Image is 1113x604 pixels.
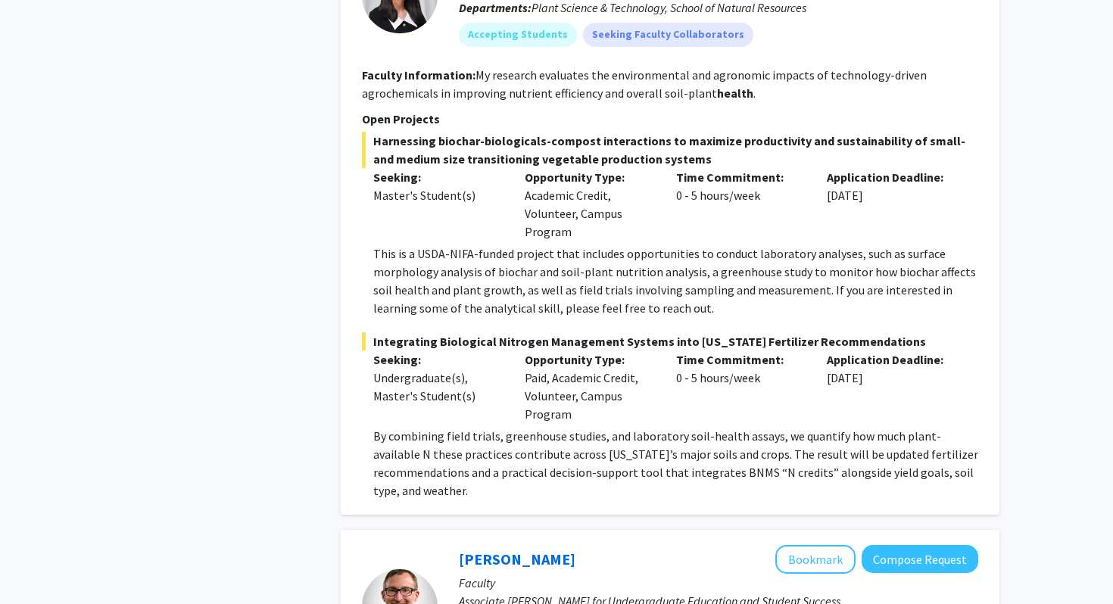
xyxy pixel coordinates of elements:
[827,168,956,186] p: Application Deadline:
[362,132,978,168] span: Harnessing biochar-biologicals-compost interactions to maximize productivity and sustainability o...
[459,23,577,47] mat-chip: Accepting Students
[665,350,816,423] div: 0 - 5 hours/week
[373,427,978,500] p: By combining field trials, greenhouse studies, and laboratory soil-health assays, we quantify how...
[583,23,753,47] mat-chip: Seeking Faculty Collaborators
[362,332,978,350] span: Integrating Biological Nitrogen Management Systems into [US_STATE] Fertilizer Recommendations
[717,86,753,101] b: health
[676,168,805,186] p: Time Commitment:
[862,545,978,573] button: Compose Request to Roger Fales
[513,168,665,241] div: Academic Credit, Volunteer, Campus Program
[362,67,475,83] b: Faculty Information:
[373,168,502,186] p: Seeking:
[815,168,967,241] div: [DATE]
[459,550,575,568] a: [PERSON_NAME]
[11,536,64,593] iframe: Chat
[815,350,967,423] div: [DATE]
[459,574,978,592] p: Faculty
[362,110,978,128] p: Open Projects
[362,67,927,101] fg-read-more: My research evaluates the environmental and agronomic impacts of technology-driven agrochemicals ...
[665,168,816,241] div: 0 - 5 hours/week
[373,244,978,317] p: This is a USDA-NIFA-funded project that includes opportunities to conduct laboratory analyses, su...
[525,168,653,186] p: Opportunity Type:
[775,545,856,574] button: Add Roger Fales to Bookmarks
[525,350,653,369] p: Opportunity Type:
[373,186,502,204] div: Master's Student(s)
[373,369,502,405] div: Undergraduate(s), Master's Student(s)
[827,350,956,369] p: Application Deadline:
[373,350,502,369] p: Seeking:
[676,350,805,369] p: Time Commitment:
[513,350,665,423] div: Paid, Academic Credit, Volunteer, Campus Program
